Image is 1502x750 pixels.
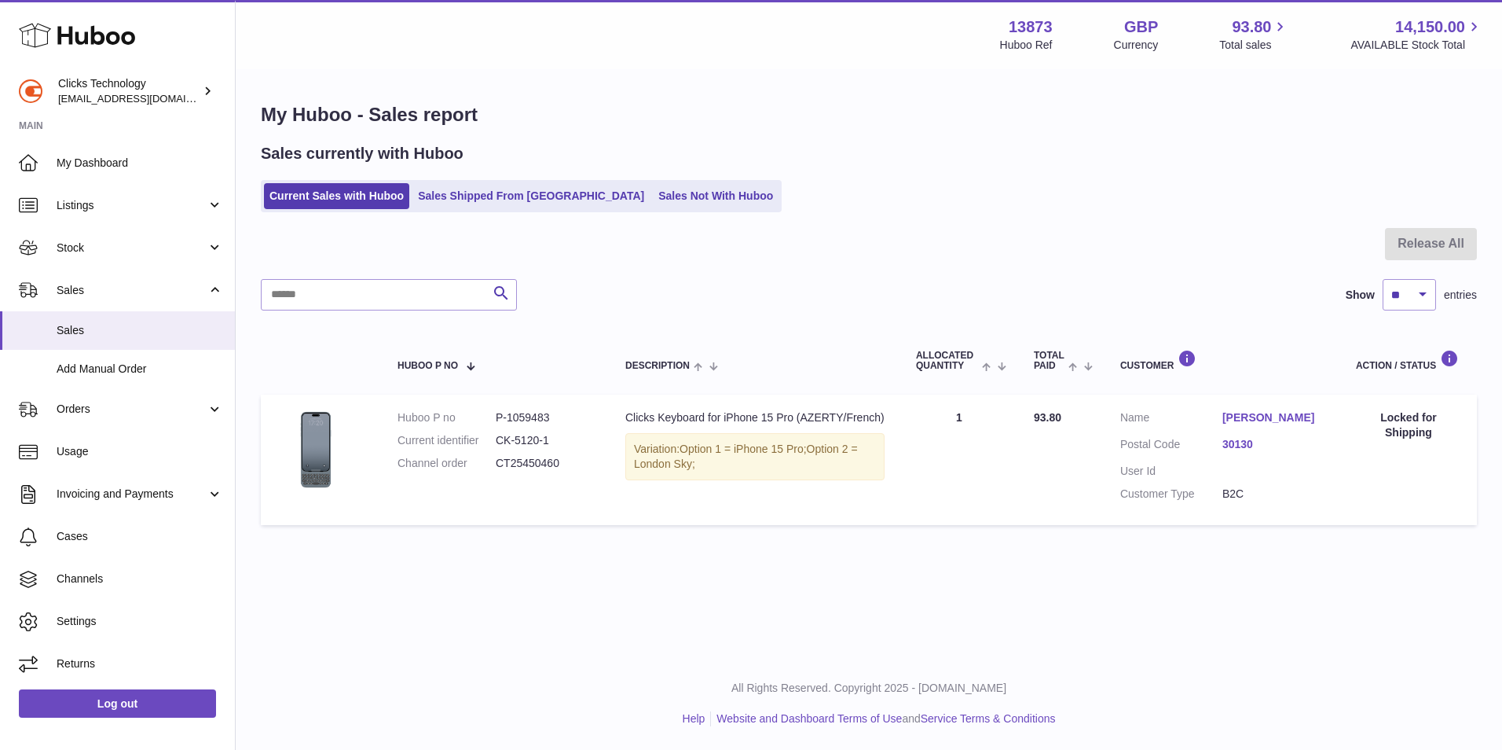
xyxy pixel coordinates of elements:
a: Website and Dashboard Terms of Use [716,712,902,725]
label: Show [1346,288,1375,303]
td: 1 [900,395,1018,525]
span: Description [625,361,690,371]
span: 14,150.00 [1395,17,1465,38]
span: My Dashboard [57,156,223,171]
dt: Customer Type [1120,487,1222,502]
span: Orders [57,402,207,417]
div: Clicks Technology [58,76,200,106]
span: Settings [57,614,223,629]
div: Locked for Shipping [1356,410,1461,440]
span: Total sales [1219,38,1289,53]
dd: B2C [1222,487,1324,502]
span: Total paid [1034,351,1064,371]
span: Channels [57,572,223,586]
a: 14,150.00 AVAILABLE Stock Total [1350,17,1483,53]
span: ALLOCATED Quantity [916,351,978,371]
h2: Sales currently with Huboo [261,143,463,164]
div: Action / Status [1356,350,1461,371]
a: Sales Shipped From [GEOGRAPHIC_DATA] [412,183,650,209]
dt: Postal Code [1120,437,1222,456]
span: Returns [57,656,223,671]
span: Sales [57,323,223,338]
a: Sales Not With Huboo [653,183,778,209]
div: Clicks Keyboard for iPhone 15 Pro (AZERTY/French) [625,410,885,425]
span: 93.80 [1232,17,1271,38]
div: Customer [1120,350,1324,371]
div: Currency [1114,38,1159,53]
div: Variation: [625,433,885,480]
span: [EMAIL_ADDRESS][DOMAIN_NAME] [58,92,231,105]
dd: P-1059483 [496,410,594,425]
span: AVAILABLE Stock Total [1350,38,1483,53]
span: Add Manual Order [57,362,223,377]
span: Stock [57,241,207,256]
div: Huboo Ref [1000,38,1053,53]
a: [PERSON_NAME] [1222,410,1324,425]
span: Listings [57,198,207,213]
span: Cases [57,529,223,544]
a: Log out [19,689,216,718]
dt: Current identifier [397,433,496,448]
a: 93.80 Total sales [1219,17,1289,53]
a: Current Sales with Huboo [264,183,409,209]
dt: Name [1120,410,1222,429]
span: Sales [57,283,207,298]
dt: User Id [1120,464,1222,479]
dd: CK-5120-1 [496,433,594,448]
dt: Channel order [397,456,496,471]
span: entries [1444,288,1477,303]
span: Huboo P no [397,361,458,371]
span: Usage [57,444,223,459]
a: 30130 [1222,437,1324,452]
span: Option 1 = iPhone 15 Pro; [680,443,807,455]
span: Invoicing and Payments [57,487,207,502]
img: internalAdmin-13873@internal.huboo.com [19,79,42,103]
h1: My Huboo - Sales report [261,102,1477,127]
a: Help [683,712,705,725]
strong: 13873 [1009,17,1053,38]
img: AZERTY15ProMaxLondonSky-iPhone.png [277,410,355,489]
p: All Rights Reserved. Copyright 2025 - [DOMAIN_NAME] [248,681,1489,696]
a: Service Terms & Conditions [921,712,1056,725]
dt: Huboo P no [397,410,496,425]
strong: GBP [1124,17,1158,38]
li: and [711,711,1055,726]
dd: CT25450460 [496,456,594,471]
span: 93.80 [1034,411,1061,424]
